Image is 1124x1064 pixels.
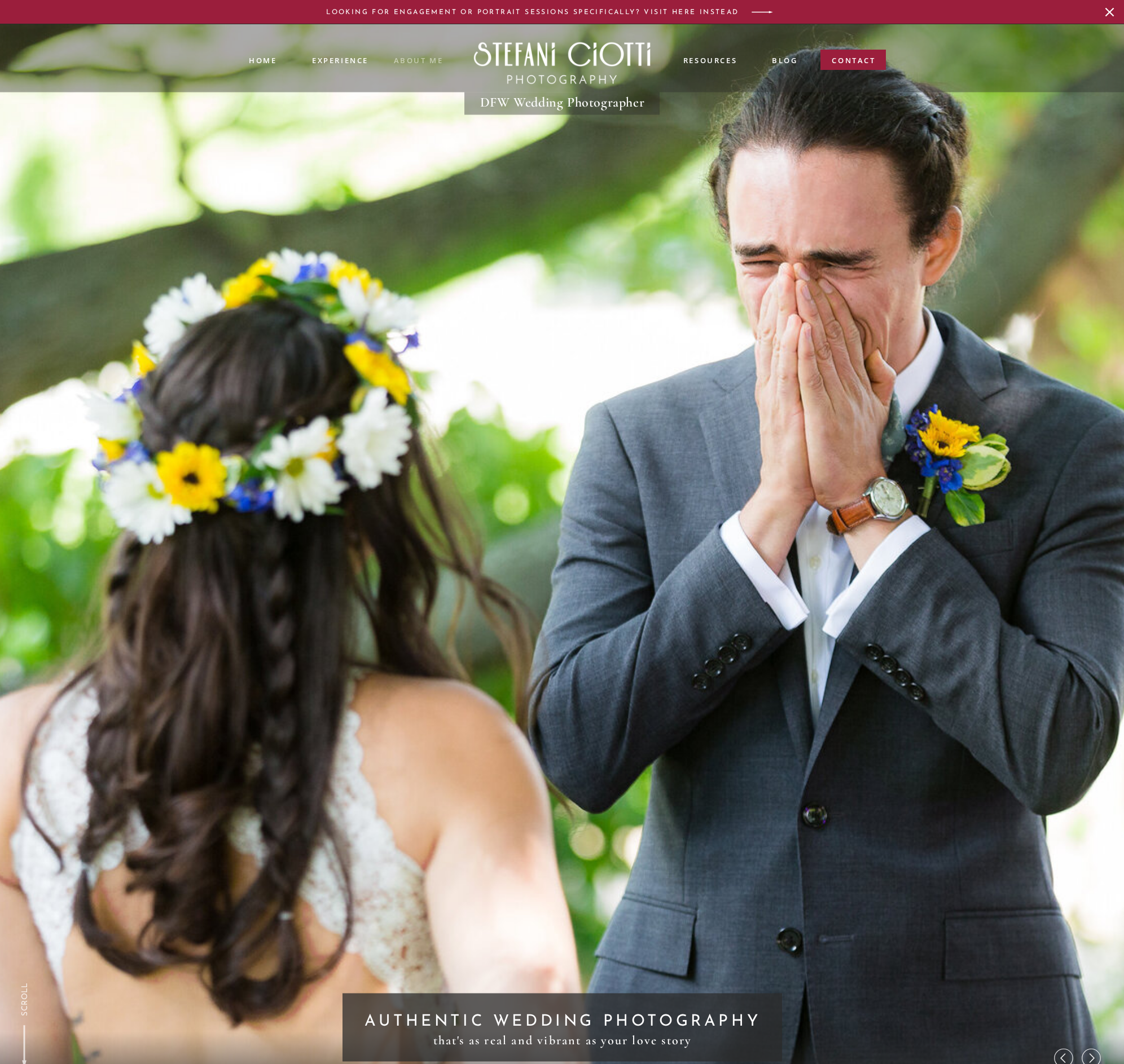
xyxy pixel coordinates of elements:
[312,55,368,64] a: experience
[18,982,30,1016] a: SCROLL
[423,1033,701,1047] h3: that's as real and vibrant as your love story
[772,55,797,68] a: blog
[249,55,276,65] a: Home
[393,55,444,65] a: ABOUT ME
[324,7,741,16] a: LOOKING FOR ENGAGEMENT or PORTRAIT SESSIONS SPECIFICALLY? VISIT HERE INSTEAD
[469,92,656,112] h1: DFW Wedding Photographer
[832,55,876,71] a: contact
[682,55,738,68] a: resources
[350,1009,775,1031] h2: AUTHENTIC wedding photography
